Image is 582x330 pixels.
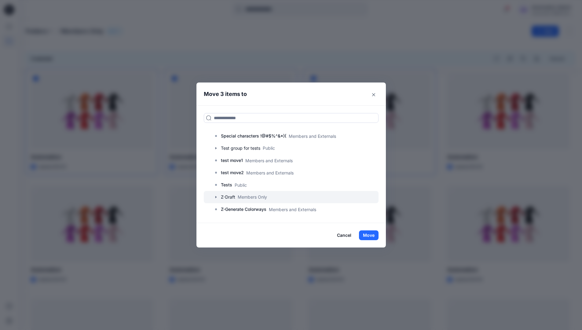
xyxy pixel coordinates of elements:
p: test move1 [221,157,243,164]
p: Public [235,182,247,188]
button: Close [369,90,379,100]
p: Members and Externals [246,170,294,176]
header: Move 3 items to [196,82,376,105]
p: Members and Externals [245,157,293,164]
button: Cancel [333,230,355,240]
p: Tests [221,181,232,189]
button: Move [359,230,379,240]
p: Members and Externals [289,133,336,139]
p: test move2 [221,169,244,176]
p: Z-Generate Colorways [221,206,266,213]
p: Members and Externals [269,206,316,213]
p: Special characters !@#$%^&*)( [221,132,286,140]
